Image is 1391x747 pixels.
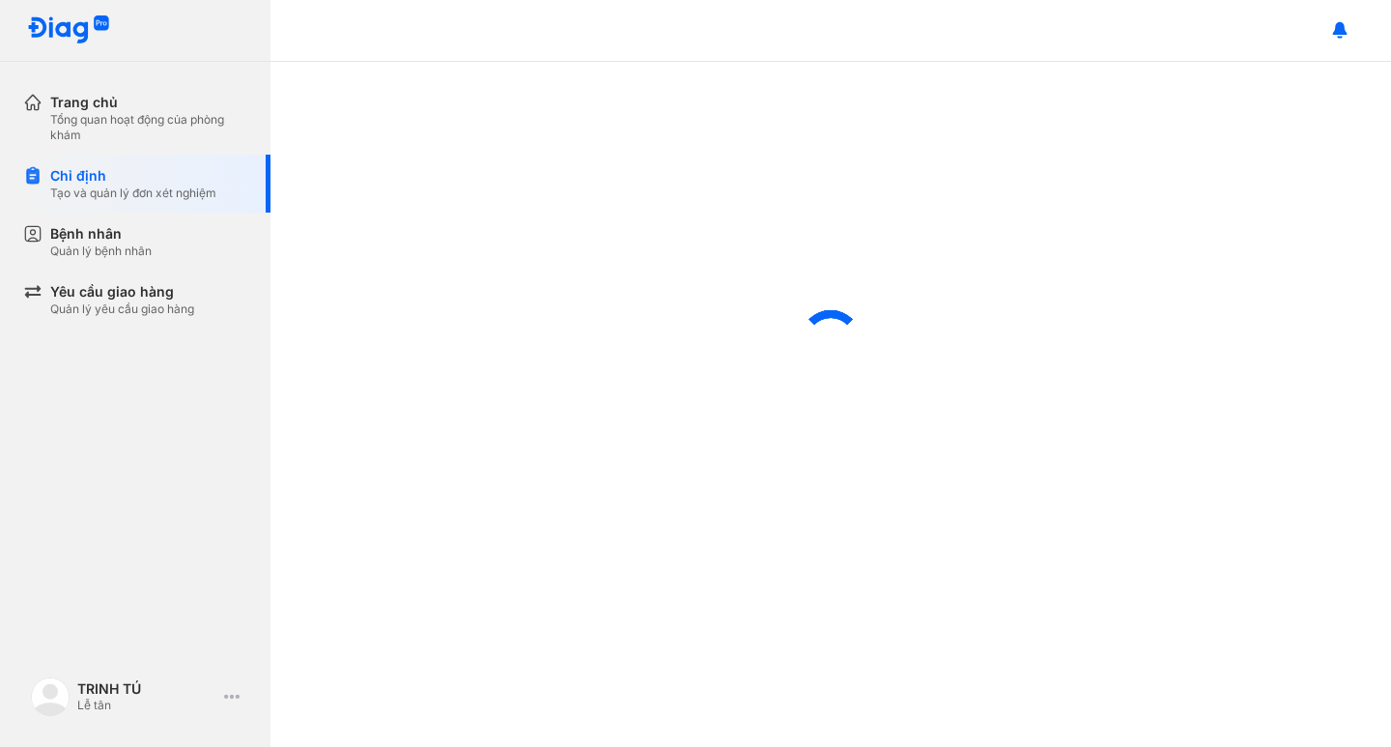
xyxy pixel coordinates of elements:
[77,698,216,713] div: Lễ tân
[27,15,110,45] img: logo
[50,282,194,302] div: Yêu cầu giao hàng
[50,93,247,112] div: Trang chủ
[50,302,194,317] div: Quản lý yêu cầu giao hàng
[77,680,216,698] div: TRINH TÚ
[50,224,152,244] div: Bệnh nhân
[50,166,216,186] div: Chỉ định
[31,677,70,716] img: logo
[50,244,152,259] div: Quản lý bệnh nhân
[50,112,247,143] div: Tổng quan hoạt động của phòng khám
[50,186,216,201] div: Tạo và quản lý đơn xét nghiệm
